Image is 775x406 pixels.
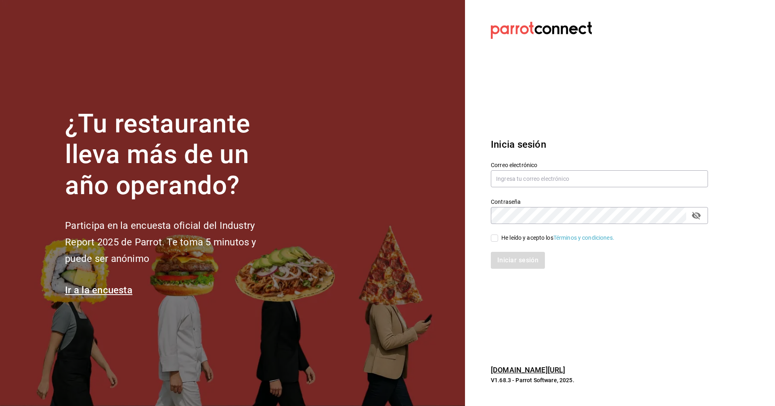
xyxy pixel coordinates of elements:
[689,209,703,222] button: passwordField
[501,234,614,242] div: He leído y acepto los
[553,234,614,241] a: Términos y condiciones.
[491,162,708,167] label: Correo electrónico
[65,218,283,267] h2: Participa en la encuesta oficial del Industry Report 2025 de Parrot. Te toma 5 minutos y puede se...
[491,199,708,204] label: Contraseña
[491,137,708,152] h3: Inicia sesión
[65,285,132,296] a: Ir a la encuesta
[491,376,708,384] p: V1.68.3 - Parrot Software, 2025.
[491,170,708,187] input: Ingresa tu correo electrónico
[65,109,283,201] h1: ¿Tu restaurante lleva más de un año operando?
[491,366,565,374] a: [DOMAIN_NAME][URL]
